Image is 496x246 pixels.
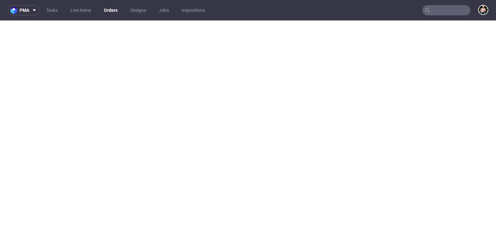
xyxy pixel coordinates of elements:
a: Designs [127,5,150,15]
a: Line Items [67,5,95,15]
a: Orders [100,5,121,15]
img: logo [11,7,20,14]
a: Impositions [178,5,209,15]
a: Jobs [155,5,173,15]
img: Marta Tomaszewska [479,5,488,14]
a: Tasks [42,5,62,15]
span: pma [20,8,29,12]
button: pma [8,5,40,15]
